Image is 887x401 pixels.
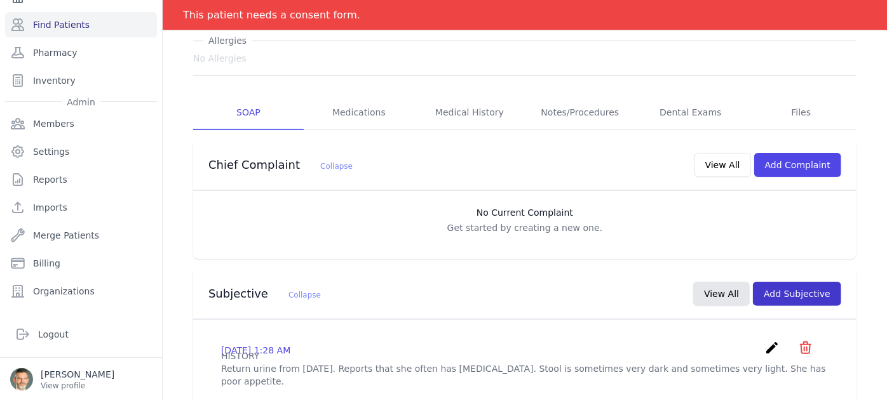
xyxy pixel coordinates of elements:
button: Add Complaint [754,153,841,177]
a: Reports [5,167,157,192]
a: Find Patients [5,12,157,37]
p: [PERSON_NAME] [41,368,114,381]
a: Dental Exams [635,96,746,130]
button: View All [693,282,750,306]
a: Files [746,96,857,130]
a: create [764,346,783,358]
a: Medications [304,96,414,130]
span: Admin [62,96,100,108]
span: No Allergies [193,52,247,65]
a: Inventory [5,68,157,93]
a: Medical History [414,96,525,130]
a: Notes/Procedures [525,96,635,130]
span: Allergies [203,34,252,47]
button: View All [694,153,751,177]
p: Get started by creating a new one. [206,221,844,234]
a: Merge Patients [5,223,157,248]
nav: Tabs [193,96,857,130]
span: Collapse [288,291,321,299]
a: Billing [5,251,157,276]
p: [DATE] 1:28 AM [221,344,290,357]
span: Collapse [320,162,353,171]
a: Organizations [5,279,157,304]
a: [PERSON_NAME] View profile [10,368,152,391]
h3: Subjective [208,286,321,301]
i: create [764,340,780,355]
a: Imports [5,195,157,220]
a: Settings [5,139,157,164]
h3: No Current Complaint [206,206,844,219]
a: SOAP [193,96,304,130]
a: Pharmacy [5,40,157,65]
h3: Chief Complaint [208,157,353,173]
p: View profile [41,381,114,391]
button: Add Subjective [753,282,841,306]
a: Members [5,111,157,136]
a: Logout [10,322,152,347]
